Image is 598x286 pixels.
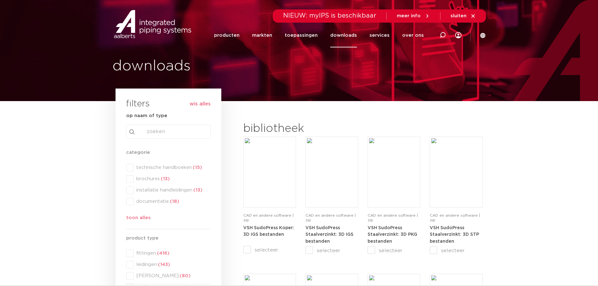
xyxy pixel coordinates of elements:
nav: Menu [214,23,424,47]
img: Download-Placeholder-1.png [431,138,481,206]
span: sluiten [450,13,466,18]
a: downloads [330,23,357,47]
img: Download-Placeholder-1.png [307,138,357,206]
span: meer info [397,13,421,18]
strong: VSH SudoPress Staalverzinkt: 3D STP bestanden [430,226,479,244]
img: Download-Placeholder-1.png [369,138,419,206]
label: selecteer [305,247,358,254]
a: VSH SudoPress Staalverzinkt: 3D PKG bestanden [368,225,417,244]
strong: VSH SudoPress Staalverzinkt: 3D IGS bestanden [305,226,353,244]
a: markten [252,23,272,47]
label: selecteer [243,246,296,254]
strong: VSH SudoPress Staalverzinkt: 3D PKG bestanden [368,226,417,244]
a: sluiten [450,13,476,19]
a: VSH SudoPress Koper: 3D IGS bestanden [243,225,294,237]
span: CAD en andere software | zip [305,213,356,222]
label: selecteer [368,247,420,254]
img: Download-Placeholder-1.png [245,138,294,206]
span: CAD en andere software | zip [430,213,480,222]
a: VSH SudoPress Staalverzinkt: 3D IGS bestanden [305,225,353,244]
span: CAD en andere software | zip [368,213,418,222]
span: CAD en andere software | zip [243,213,294,222]
label: selecteer [430,247,482,254]
strong: VSH SudoPress Koper: 3D IGS bestanden [243,226,294,237]
a: toepassingen [285,23,318,47]
h1: downloads [112,56,296,76]
h3: filters [126,97,150,112]
a: VSH SudoPress Staalverzinkt: 3D STP bestanden [430,225,479,244]
h2: bibliotheek [243,121,355,136]
a: over ons [402,23,424,47]
span: NIEUW: myIPS is beschikbaar [283,13,376,19]
a: services [369,23,390,47]
a: meer info [397,13,430,19]
strong: op naam of type [126,113,167,118]
a: producten [214,23,240,47]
